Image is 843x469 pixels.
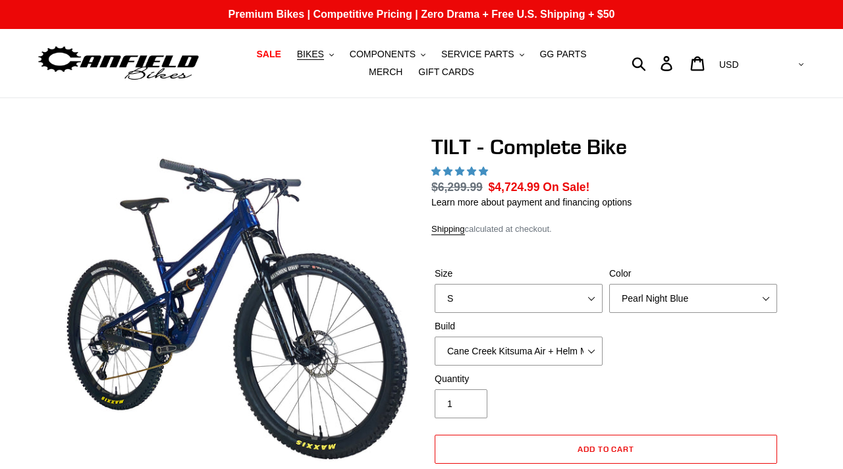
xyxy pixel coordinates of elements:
[250,45,287,63] a: SALE
[441,49,514,60] span: SERVICE PARTS
[297,49,324,60] span: BIKES
[431,180,483,194] s: $6,299.99
[543,179,589,196] span: On Sale!
[609,267,777,281] label: Color
[533,45,593,63] a: GG PARTS
[431,223,780,236] div: calculated at checkout.
[418,67,474,78] span: GIFT CARDS
[412,63,481,81] a: GIFT CARDS
[256,49,281,60] span: SALE
[435,435,777,464] button: Add to cart
[431,224,465,235] a: Shipping
[431,197,632,207] a: Learn more about payment and financing options
[369,67,402,78] span: MERCH
[431,166,491,177] span: 5.00 stars
[435,319,603,333] label: Build
[350,49,416,60] span: COMPONENTS
[539,49,586,60] span: GG PARTS
[489,180,540,194] span: $4,724.99
[435,372,603,386] label: Quantity
[290,45,340,63] button: BIKES
[362,63,409,81] a: MERCH
[435,267,603,281] label: Size
[578,444,635,454] span: Add to cart
[431,134,780,159] h1: TILT - Complete Bike
[343,45,432,63] button: COMPONENTS
[36,43,201,84] img: Canfield Bikes
[435,45,530,63] button: SERVICE PARTS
